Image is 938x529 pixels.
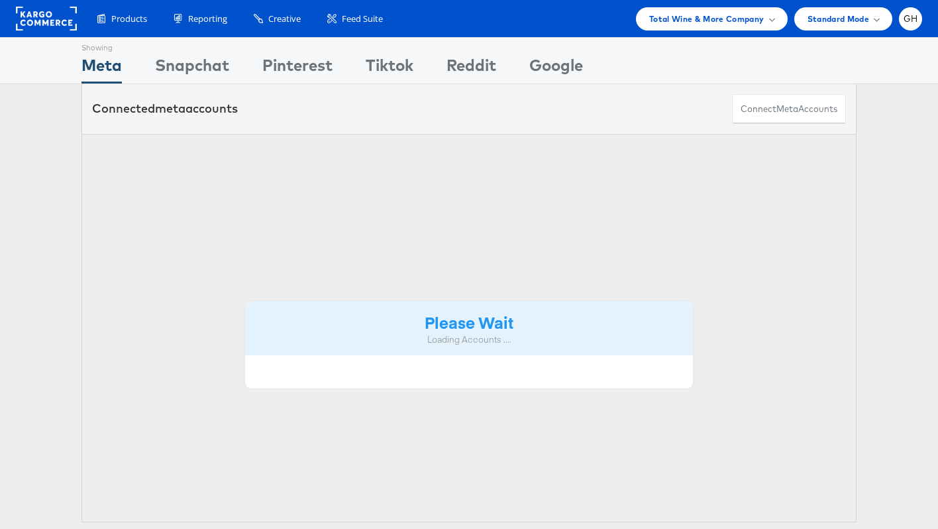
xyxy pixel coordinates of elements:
[81,38,122,54] div: Showing
[732,94,846,124] button: ConnectmetaAccounts
[446,54,496,84] div: Reddit
[776,103,798,115] span: meta
[649,12,764,26] span: Total Wine & More Company
[255,333,683,346] div: Loading Accounts ....
[155,101,185,116] span: meta
[425,311,513,333] strong: Please Wait
[529,54,583,84] div: Google
[366,54,413,84] div: Tiktok
[808,12,869,26] span: Standard Mode
[81,54,122,84] div: Meta
[268,13,301,25] span: Creative
[904,15,918,23] span: GH
[342,13,383,25] span: Feed Suite
[262,54,333,84] div: Pinterest
[188,13,227,25] span: Reporting
[111,13,147,25] span: Products
[92,100,238,117] div: Connected accounts
[155,54,229,84] div: Snapchat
